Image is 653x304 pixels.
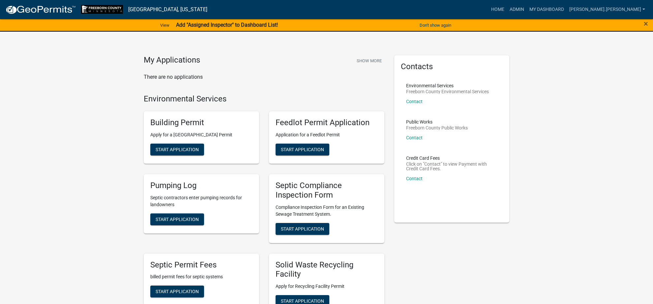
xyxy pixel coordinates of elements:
[276,223,329,235] button: Start Application
[406,135,423,140] a: Contact
[406,99,423,104] a: Contact
[150,213,204,225] button: Start Application
[406,162,498,171] p: Click on "Contact" to view Payment with Credit Card Fees.
[567,3,648,16] a: [PERSON_NAME].[PERSON_NAME]
[144,73,384,81] p: There are no applications
[276,144,329,155] button: Start Application
[489,3,507,16] a: Home
[406,176,423,181] a: Contact
[644,19,648,28] span: ×
[281,147,324,152] span: Start Application
[81,5,123,14] img: Freeborn County, Minnesota
[150,118,252,127] h5: Building Permit
[276,131,378,138] p: Application for a Feedlot Permit
[644,20,648,28] button: Close
[354,55,384,66] button: Show More
[150,131,252,138] p: Apply for a [GEOGRAPHIC_DATA] Permit
[150,144,204,155] button: Start Application
[150,286,204,297] button: Start Application
[406,89,489,94] p: Freeborn County Environmental Services
[401,62,503,71] h5: Contacts
[276,283,378,290] p: Apply for Recycling Facility Permit
[150,194,252,208] p: Septic contractors enter pumping records for landowners
[406,156,498,160] p: Credit Card Fees
[276,204,378,218] p: Compliance Inspection Form for an Existing Sewage Treatment System.
[281,298,324,304] span: Start Application
[276,260,378,279] h5: Solid Waste Recycling Facility
[144,94,384,104] h4: Environmental Services
[150,260,252,270] h5: Septic Permit Fees
[507,3,527,16] a: Admin
[144,55,200,65] h4: My Applications
[150,273,252,280] p: billed permit fees for septic systems
[281,226,324,231] span: Start Application
[156,289,199,294] span: Start Application
[417,20,454,31] button: Don't show again
[158,20,172,31] a: View
[176,22,278,28] strong: Add "Assigned Inspector" to Dashboard List!
[276,181,378,200] h5: Septic Compliance Inspection Form
[156,147,199,152] span: Start Application
[150,181,252,190] h5: Pumping Log
[406,120,468,124] p: Public Works
[406,83,489,88] p: Environmental Services
[128,4,207,15] a: [GEOGRAPHIC_DATA], [US_STATE]
[276,118,378,127] h5: Feedlot Permit Application
[156,216,199,222] span: Start Application
[527,3,567,16] a: My Dashboard
[406,125,468,130] p: Freeborn County Public Works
